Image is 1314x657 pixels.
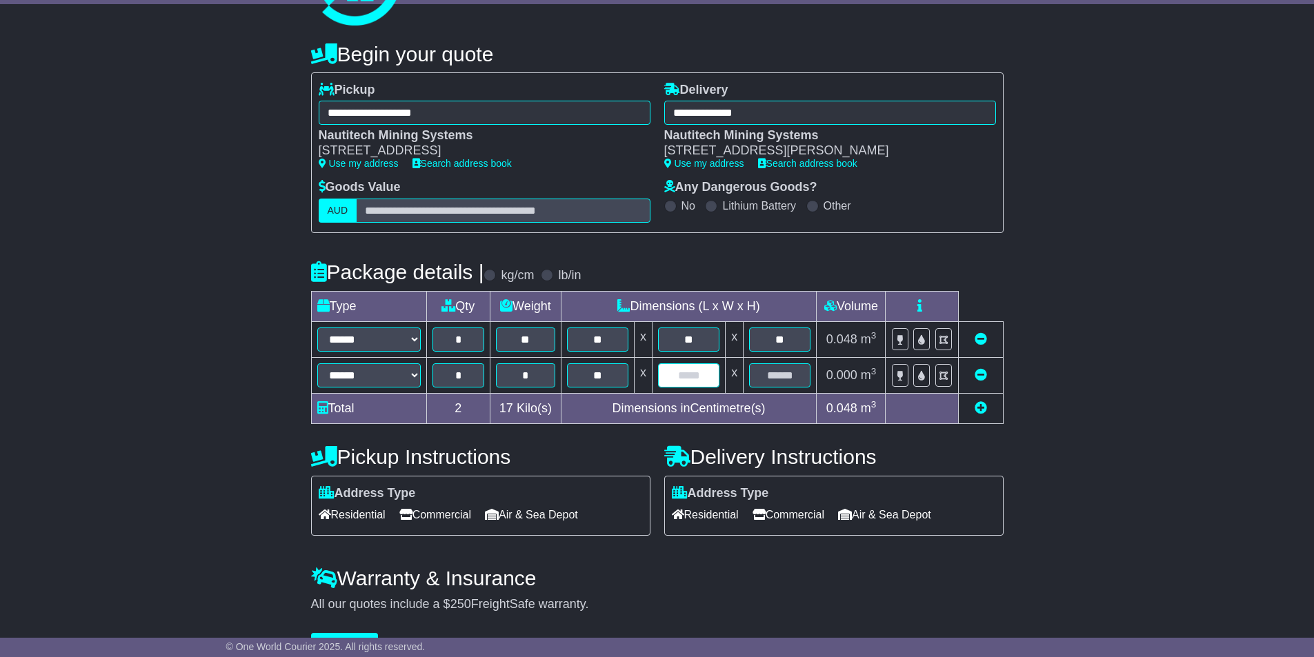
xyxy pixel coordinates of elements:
[681,199,695,212] label: No
[871,366,877,376] sup: 3
[226,641,426,652] span: © One World Courier 2025. All rights reserved.
[826,368,857,382] span: 0.000
[426,291,490,321] td: Qty
[861,332,877,346] span: m
[311,567,1004,589] h4: Warranty & Insurance
[319,158,399,169] a: Use my address
[319,504,386,525] span: Residential
[485,504,578,525] span: Air & Sea Depot
[426,393,490,423] td: 2
[975,401,987,415] a: Add new item
[664,143,982,159] div: [STREET_ADDRESS][PERSON_NAME]
[664,83,728,98] label: Delivery
[758,158,857,169] a: Search address book
[311,393,426,423] td: Total
[664,180,817,195] label: Any Dangerous Goods?
[499,401,513,415] span: 17
[311,597,1004,612] div: All our quotes include a $ FreightSafe warranty.
[319,83,375,98] label: Pickup
[450,597,471,611] span: 250
[399,504,471,525] span: Commercial
[319,180,401,195] label: Goods Value
[561,393,817,423] td: Dimensions in Centimetre(s)
[311,261,484,283] h4: Package details |
[558,268,581,283] label: lb/in
[412,158,512,169] a: Search address book
[672,504,739,525] span: Residential
[634,357,652,393] td: x
[664,445,1004,468] h4: Delivery Instructions
[826,332,857,346] span: 0.048
[861,401,877,415] span: m
[726,357,744,393] td: x
[319,199,357,223] label: AUD
[490,291,561,321] td: Weight
[722,199,796,212] label: Lithium Battery
[753,504,824,525] span: Commercial
[311,633,379,657] button: Get Quotes
[826,401,857,415] span: 0.048
[672,486,769,501] label: Address Type
[975,332,987,346] a: Remove this item
[817,291,886,321] td: Volume
[319,128,637,143] div: Nautitech Mining Systems
[311,43,1004,65] h4: Begin your quote
[501,268,534,283] label: kg/cm
[975,368,987,382] a: Remove this item
[319,143,637,159] div: [STREET_ADDRESS]
[311,445,650,468] h4: Pickup Instructions
[311,291,426,321] td: Type
[726,321,744,357] td: x
[561,291,817,321] td: Dimensions (L x W x H)
[664,158,744,169] a: Use my address
[838,504,931,525] span: Air & Sea Depot
[824,199,851,212] label: Other
[871,330,877,341] sup: 3
[490,393,561,423] td: Kilo(s)
[861,368,877,382] span: m
[871,399,877,410] sup: 3
[634,321,652,357] td: x
[319,486,416,501] label: Address Type
[664,128,982,143] div: Nautitech Mining Systems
